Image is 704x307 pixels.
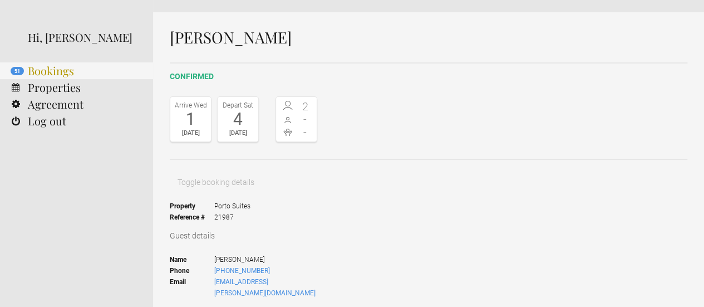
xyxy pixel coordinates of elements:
h1: [PERSON_NAME] [170,29,687,46]
span: Porto Suites [214,201,250,212]
span: 2 [297,101,314,112]
h2: confirmed [170,71,687,82]
span: [PERSON_NAME] [214,254,317,265]
span: 21987 [214,212,250,223]
div: Depart Sat [220,100,255,111]
div: [DATE] [220,128,255,139]
strong: Phone [170,265,214,276]
a: [PHONE_NUMBER] [214,267,270,275]
strong: Name [170,254,214,265]
button: Toggle booking details [170,171,262,193]
strong: Reference # [170,212,214,223]
span: - [297,126,314,138]
div: Hi, [PERSON_NAME] [28,29,136,46]
flynt-notification-badge: 51 [11,67,24,75]
a: [EMAIL_ADDRESS][PERSON_NAME][DOMAIN_NAME] [214,278,316,297]
strong: Property [170,201,214,212]
h3: Guest details [170,230,687,241]
div: Arrive Wed [173,100,208,111]
strong: Email [170,276,214,299]
div: 1 [173,111,208,128]
div: [DATE] [173,128,208,139]
span: - [297,114,314,125]
div: 4 [220,111,255,128]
